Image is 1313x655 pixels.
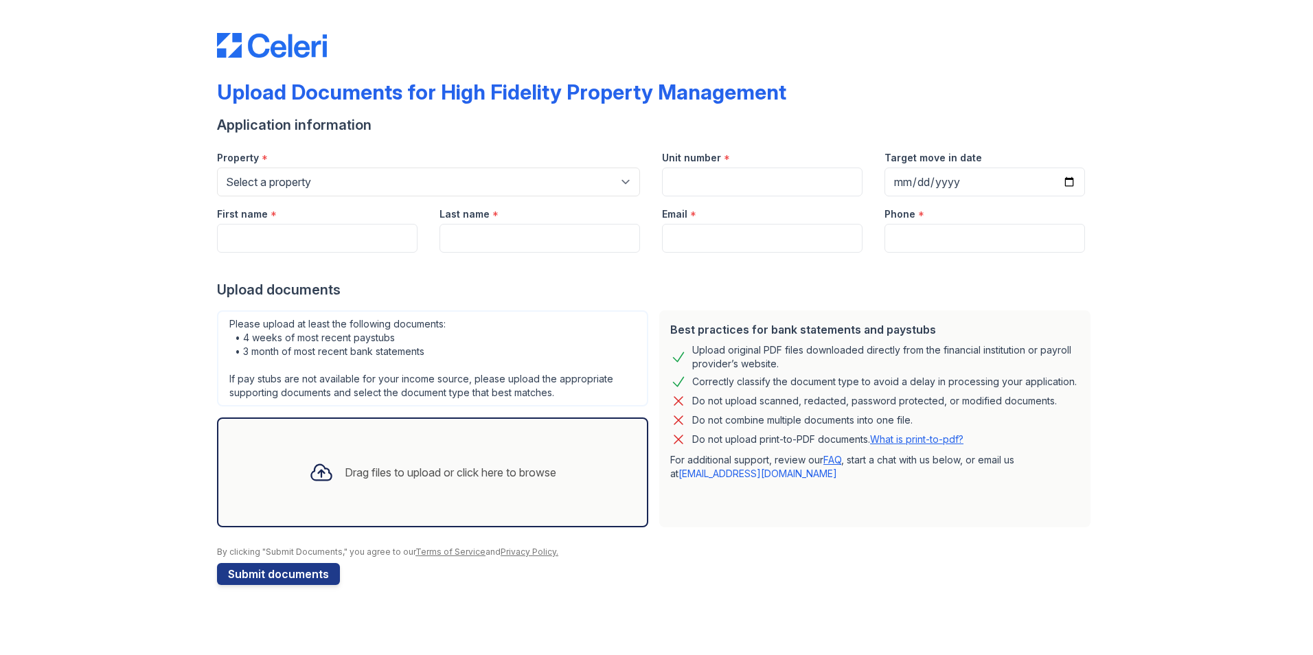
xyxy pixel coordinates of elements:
[217,280,1096,299] div: Upload documents
[217,563,340,585] button: Submit documents
[217,547,1096,558] div: By clicking "Submit Documents," you agree to our and
[662,207,687,221] label: Email
[501,547,558,557] a: Privacy Policy.
[217,33,327,58] img: CE_Logo_Blue-a8612792a0a2168367f1c8372b55b34899dd931a85d93a1a3d3e32e68fde9ad4.png
[692,412,913,428] div: Do not combine multiple documents into one file.
[870,433,963,445] a: What is print-to-pdf?
[217,80,786,104] div: Upload Documents for High Fidelity Property Management
[692,393,1057,409] div: Do not upload scanned, redacted, password protected, or modified documents.
[662,151,721,165] label: Unit number
[217,310,648,406] div: Please upload at least the following documents: • 4 weeks of most recent paystubs • 3 month of mo...
[217,115,1096,135] div: Application information
[884,151,982,165] label: Target move in date
[1255,600,1299,641] iframe: chat widget
[217,207,268,221] label: First name
[823,454,841,466] a: FAQ
[670,453,1080,481] p: For additional support, review our , start a chat with us below, or email us at
[692,374,1077,390] div: Correctly classify the document type to avoid a delay in processing your application.
[670,321,1080,338] div: Best practices for bank statements and paystubs
[692,433,963,446] p: Do not upload print-to-PDF documents.
[692,343,1080,371] div: Upload original PDF files downloaded directly from the financial institution or payroll provider’...
[439,207,490,221] label: Last name
[345,464,556,481] div: Drag files to upload or click here to browse
[415,547,486,557] a: Terms of Service
[678,468,837,479] a: [EMAIL_ADDRESS][DOMAIN_NAME]
[884,207,915,221] label: Phone
[217,151,259,165] label: Property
